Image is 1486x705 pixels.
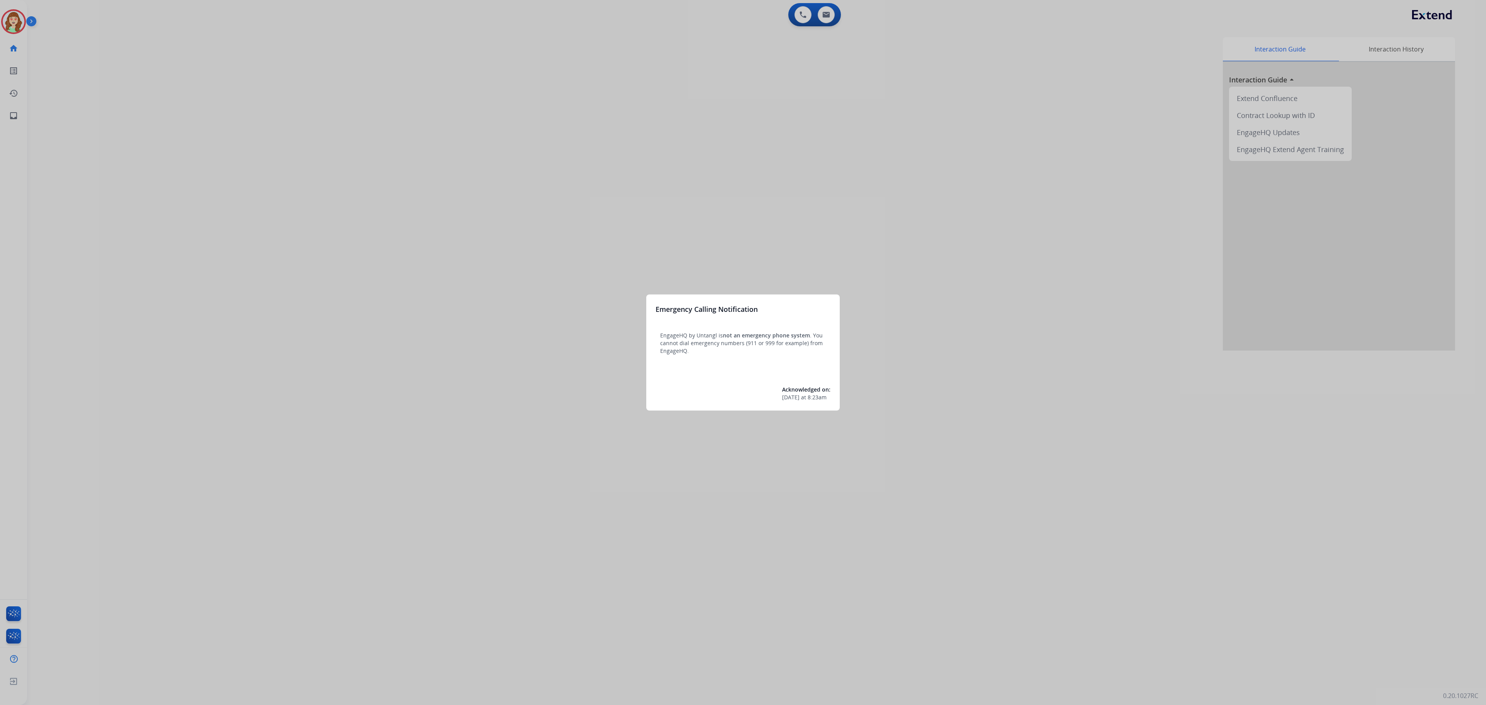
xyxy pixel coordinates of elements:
[660,332,826,355] p: EngageHQ by Untangl is . You cannot dial emergency numbers (911 or 999 for example) from EngageHQ.
[1443,691,1478,700] p: 0.20.1027RC
[656,304,758,315] h3: Emergency Calling Notification
[808,394,827,401] span: 8:23am
[723,332,810,339] span: not an emergency phone system
[782,386,830,393] span: Acknowledged on:
[782,394,830,401] div: at
[782,394,799,401] span: [DATE]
